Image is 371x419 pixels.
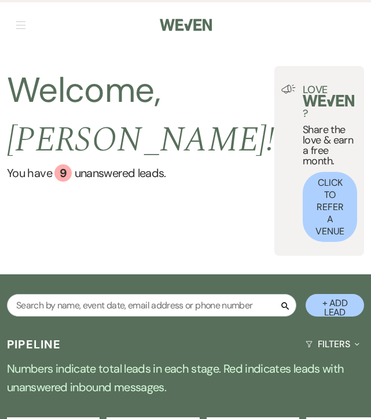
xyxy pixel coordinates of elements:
img: Weven Logo [160,13,212,37]
button: Click to Refer a Venue [303,172,357,242]
h2: Welcome, [7,66,274,164]
input: Search by name, event date, email address or phone number [7,294,296,317]
div: 9 [54,164,72,182]
button: + Add Lead [306,294,364,317]
div: Share the love & earn a free month. [296,84,357,242]
h3: Pipeline [7,336,61,352]
button: Filters [301,329,364,359]
span: [PERSON_NAME] ! [7,113,274,167]
a: You have 9 unanswered leads. [7,164,274,182]
img: weven-logo-green.svg [303,95,354,106]
img: loud-speaker-illustration.svg [281,84,296,94]
p: Love ? [303,84,357,119]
